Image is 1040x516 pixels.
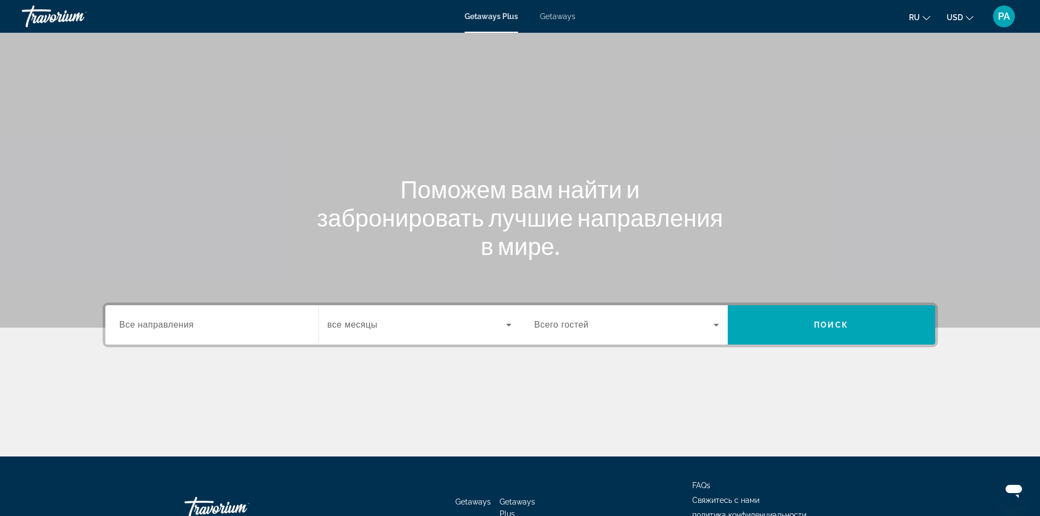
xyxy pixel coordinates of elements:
[105,305,935,345] div: Search widget
[990,5,1018,28] button: User Menu
[909,9,930,25] button: Change language
[692,496,759,505] a: Свяжитесь с нами
[947,13,963,22] span: USD
[814,321,848,329] span: Поиск
[22,2,131,31] a: Travorium
[120,320,194,329] span: Все направления
[947,9,973,25] button: Change currency
[465,12,518,21] a: Getaways Plus
[728,305,935,345] button: Поиск
[540,12,575,21] a: Getaways
[328,320,378,329] span: все месяцы
[534,320,589,329] span: Всего гостей
[998,11,1010,22] span: PA
[455,497,491,506] a: Getaways
[692,481,710,490] a: FAQs
[316,175,725,260] h1: Поможем вам найти и забронировать лучшие направления в мире.
[909,13,920,22] span: ru
[996,472,1031,507] iframe: Кнопка запуска окна обмена сообщениями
